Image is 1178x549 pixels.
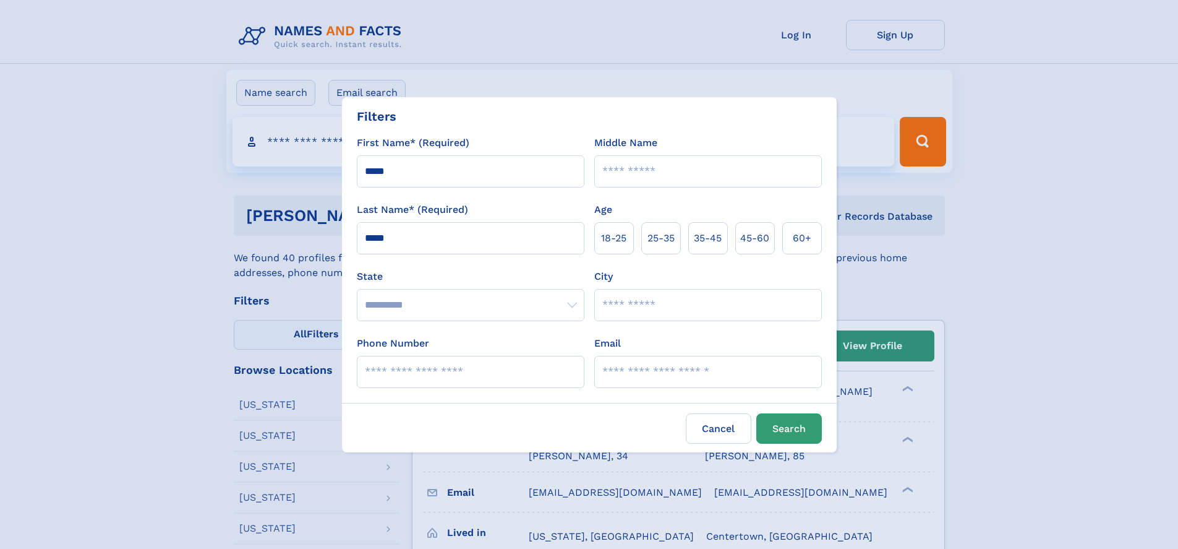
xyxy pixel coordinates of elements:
span: 25‑35 [647,231,675,246]
button: Search [756,413,822,444]
div: Filters [357,107,396,126]
span: 45‑60 [740,231,769,246]
label: Email [594,336,621,351]
span: 60+ [793,231,811,246]
label: Phone Number [357,336,429,351]
label: Last Name* (Required) [357,202,468,217]
span: 18‑25 [601,231,626,246]
span: 35‑45 [694,231,722,246]
label: Middle Name [594,136,657,150]
label: First Name* (Required) [357,136,469,150]
label: Age [594,202,612,217]
label: State [357,269,584,284]
label: City [594,269,613,284]
label: Cancel [686,413,751,444]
